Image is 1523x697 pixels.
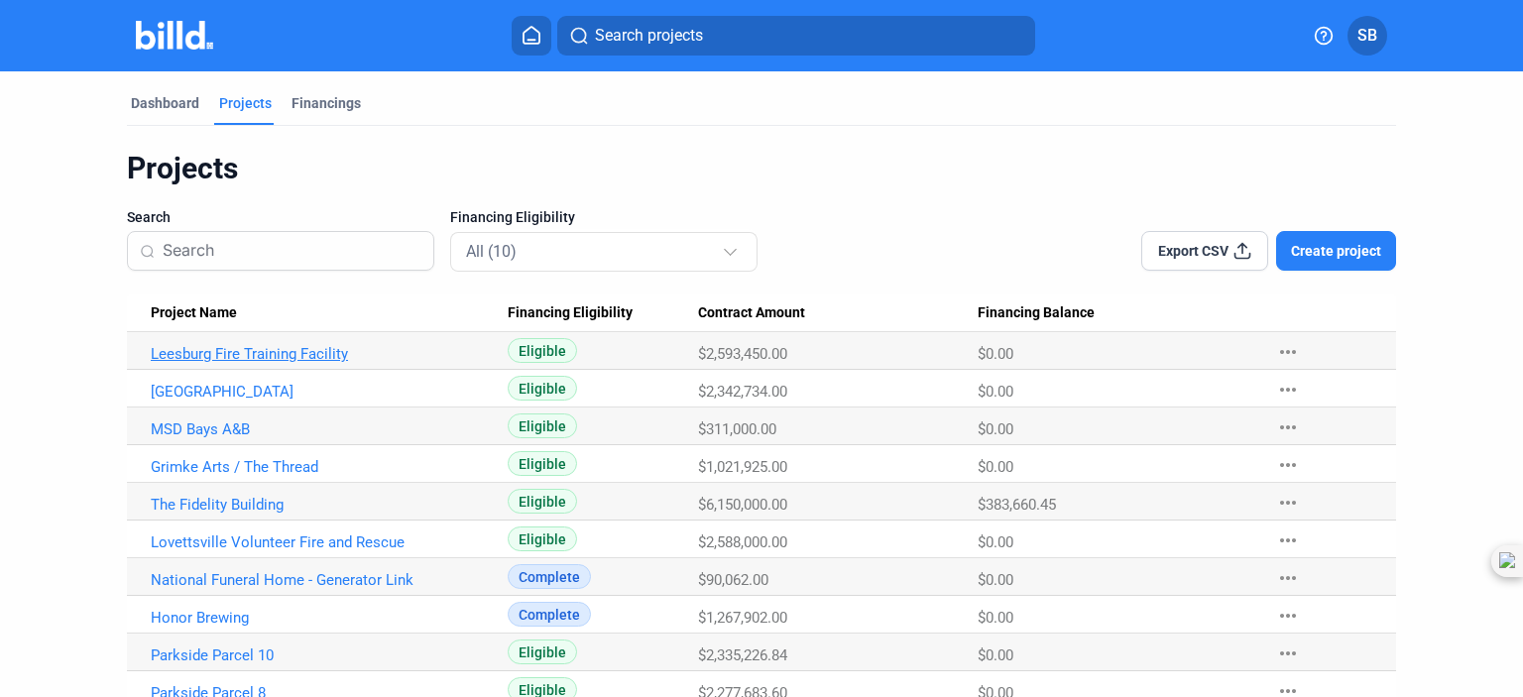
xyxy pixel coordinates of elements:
[978,533,1013,551] span: $0.00
[1276,641,1300,665] mat-icon: more_horiz
[1276,604,1300,628] mat-icon: more_horiz
[978,420,1013,438] span: $0.00
[698,345,787,363] span: $2,593,450.00
[1276,378,1300,402] mat-icon: more_horiz
[508,639,577,664] span: Eligible
[508,376,577,401] span: Eligible
[1276,340,1300,364] mat-icon: more_horiz
[1499,552,1515,571] img: chapa.svg
[466,242,517,261] mat-select-trigger: All (10)
[508,564,591,589] span: Complete
[557,16,1035,56] button: Search projects
[978,571,1013,589] span: $0.00
[127,150,1396,187] div: Projects
[1276,453,1300,477] mat-icon: more_horiz
[151,420,495,438] a: MSD Bays A&B
[978,383,1013,401] span: $0.00
[978,304,1095,322] span: Financing Balance
[595,24,703,48] span: Search projects
[978,458,1013,476] span: $0.00
[1291,241,1381,261] span: Create project
[508,338,577,363] span: Eligible
[508,304,698,322] div: Financing Eligibility
[978,609,1013,627] span: $0.00
[292,93,361,113] div: Financings
[1276,231,1396,271] button: Create project
[698,646,787,664] span: $2,335,226.84
[151,304,508,322] div: Project Name
[450,207,575,227] span: Financing Eligibility
[978,304,1257,322] div: Financing Balance
[698,420,776,438] span: $311,000.00
[508,413,577,438] span: Eligible
[508,304,633,322] span: Financing Eligibility
[151,609,495,627] a: Honor Brewing
[698,496,787,514] span: $6,150,000.00
[151,646,495,664] a: Parkside Parcel 10
[978,345,1013,363] span: $0.00
[978,646,1013,664] span: $0.00
[508,602,591,627] span: Complete
[151,345,495,363] a: Leesburg Fire Training Facility
[163,230,421,272] input: Search
[151,383,495,401] a: [GEOGRAPHIC_DATA]
[698,458,787,476] span: $1,021,925.00
[698,304,978,322] div: Contract Amount
[698,533,787,551] span: $2,588,000.00
[508,451,577,476] span: Eligible
[151,571,495,589] a: National Funeral Home - Generator Link
[151,304,237,322] span: Project Name
[219,93,272,113] div: Projects
[1276,491,1300,515] mat-icon: more_horiz
[151,533,495,551] a: Lovettsville Volunteer Fire and Rescue
[698,304,805,322] span: Contract Amount
[1276,415,1300,439] mat-icon: more_horiz
[131,93,199,113] div: Dashboard
[698,571,768,589] span: $90,062.00
[1276,566,1300,590] mat-icon: more_horiz
[1141,231,1268,271] button: Export CSV
[1347,16,1387,56] button: SB
[127,207,171,227] span: Search
[508,489,577,514] span: Eligible
[698,383,787,401] span: $2,342,734.00
[151,496,495,514] a: The Fidelity Building
[151,458,495,476] a: Grimke Arts / The Thread
[1357,24,1377,48] span: SB
[136,21,214,50] img: Billd Company Logo
[978,496,1056,514] span: $383,660.45
[1158,241,1229,261] span: Export CSV
[1276,528,1300,552] mat-icon: more_horiz
[698,609,787,627] span: $1,267,902.00
[508,526,577,551] span: Eligible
